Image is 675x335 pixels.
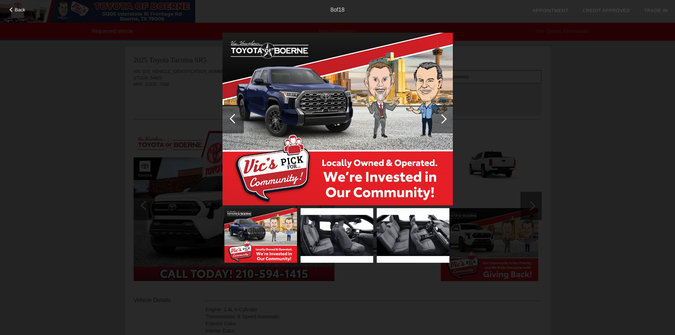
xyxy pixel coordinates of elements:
img: image.aspx [224,208,297,263]
img: image.aspx [377,208,449,263]
span: 18 [338,7,345,13]
a: Credit Approved [583,8,630,13]
a: Trade-In [644,8,668,13]
img: image.aspx [300,208,373,263]
a: Appointment [532,8,568,13]
img: image.aspx [223,33,453,206]
span: Back [15,7,26,12]
span: 8 [330,7,333,13]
